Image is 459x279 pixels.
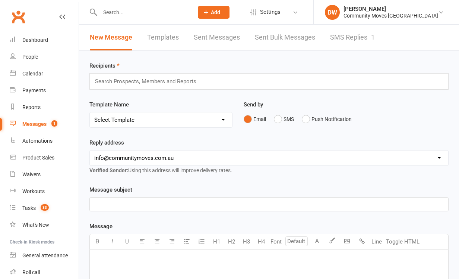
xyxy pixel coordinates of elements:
[10,166,79,183] a: Waivers
[89,167,128,173] strong: Verified Sender:
[22,155,54,161] div: Product Sales
[89,138,124,147] label: Reply address
[120,234,134,249] button: U
[22,171,41,177] div: Waivers
[89,167,232,173] span: Using this address will improve delivery rates.
[22,188,45,194] div: Workouts
[269,234,284,249] button: Font
[51,120,57,127] span: 1
[325,5,340,20] div: DW
[10,116,79,133] a: Messages 1
[330,25,375,50] a: SMS Replies1
[344,6,438,12] div: [PERSON_NAME]
[194,25,240,50] a: Sent Messages
[285,236,308,246] input: Default
[224,234,239,249] button: H2
[22,252,68,258] div: General attendance
[9,7,28,26] a: Clubworx
[90,25,132,50] a: New Message
[98,7,188,18] input: Search...
[22,222,49,228] div: What's New
[254,234,269,249] button: H4
[22,121,47,127] div: Messages
[10,149,79,166] a: Product Sales
[10,49,79,65] a: People
[260,4,281,21] span: Settings
[89,185,132,194] label: Message subject
[371,33,375,41] div: 1
[302,112,352,126] button: Push Notification
[10,82,79,99] a: Payments
[22,104,41,110] div: Reports
[89,61,120,70] label: Recipients
[22,87,46,93] div: Payments
[89,222,113,231] label: Message
[274,112,294,126] button: SMS
[147,25,179,50] a: Templates
[10,247,79,264] a: General attendance kiosk mode
[10,65,79,82] a: Calendar
[344,12,438,19] div: Community Moves [GEOGRAPHIC_DATA]
[239,234,254,249] button: H3
[10,32,79,49] a: Dashboard
[94,77,204,86] input: Search Prospects, Members and Reports
[310,234,325,249] button: A
[244,100,263,109] label: Send by
[89,100,129,109] label: Template Name
[22,71,43,77] div: Calendar
[22,54,38,60] div: People
[10,200,79,217] a: Tasks 33
[211,9,220,15] span: Add
[384,234,421,249] button: Toggle HTML
[10,99,79,116] a: Reports
[10,183,79,200] a: Workouts
[244,112,266,126] button: Email
[41,204,49,211] span: 33
[125,238,129,245] span: U
[22,138,53,144] div: Automations
[22,205,36,211] div: Tasks
[209,234,224,249] button: H1
[22,37,48,43] div: Dashboard
[369,234,384,249] button: Line
[10,133,79,149] a: Automations
[22,269,40,275] div: Roll call
[198,6,229,19] button: Add
[10,217,79,233] a: What's New
[255,25,315,50] a: Sent Bulk Messages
